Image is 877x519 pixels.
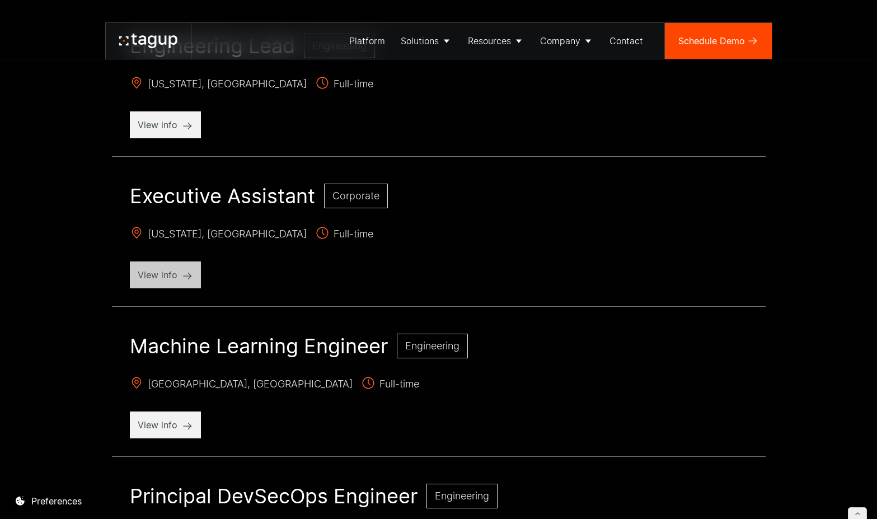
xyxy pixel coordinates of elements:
span: Engineering [405,340,459,352]
div: Platform [349,34,385,48]
a: Company [532,23,602,59]
span: Full-time [316,226,373,244]
h2: Machine Learning Engineer [130,334,388,358]
h2: Executive Assistant [130,184,315,208]
span: [US_STATE], [GEOGRAPHIC_DATA] [130,76,307,93]
span: Engineering [435,490,489,502]
a: Solutions [393,23,460,59]
span: Full-time [316,76,373,93]
p: View info [138,268,193,282]
span: Corporate [332,190,379,202]
div: Preferences [31,494,82,508]
h2: Principal DevSecOps Engineer [130,484,418,508]
span: [US_STATE], [GEOGRAPHIC_DATA] [130,226,307,244]
div: Resources [468,34,511,48]
a: Platform [341,23,393,59]
div: Contact [609,34,643,48]
span: [GEOGRAPHIC_DATA], [GEOGRAPHIC_DATA] [130,376,353,394]
div: Solutions [401,34,439,48]
a: Schedule Demo [665,23,772,59]
div: Schedule Demo [678,34,745,48]
p: View info [138,118,193,132]
a: Resources [460,23,532,59]
a: Contact [602,23,651,59]
span: Full-time [362,376,419,394]
p: View info [138,418,193,432]
div: Company [540,34,580,48]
